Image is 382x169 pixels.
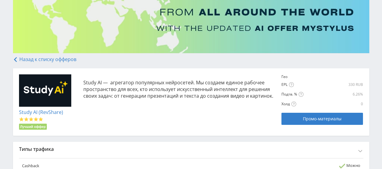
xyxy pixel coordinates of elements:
[83,79,276,99] p: Study AI — агрегатор популярных нейросетей. Мы создаем единое рабочее пространство для всех, кто ...
[337,102,363,106] div: 0
[19,124,47,130] li: Лучший оффер
[281,74,301,79] div: Гео
[13,142,369,156] div: Типы трафика
[13,56,76,63] a: Назад к списку офферов
[19,74,72,107] img: 26da8b37dabeab13929e644082f29e99.jpg
[303,116,342,121] span: Промо-материалы
[302,82,363,87] div: 330 RUB
[281,113,363,125] a: Промо-материалы
[281,92,335,97] div: Подтв. %
[281,102,335,107] div: Холд
[19,109,63,115] a: Study AI (RevShare)
[337,92,363,97] div: 6.26%
[281,82,301,87] div: EPL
